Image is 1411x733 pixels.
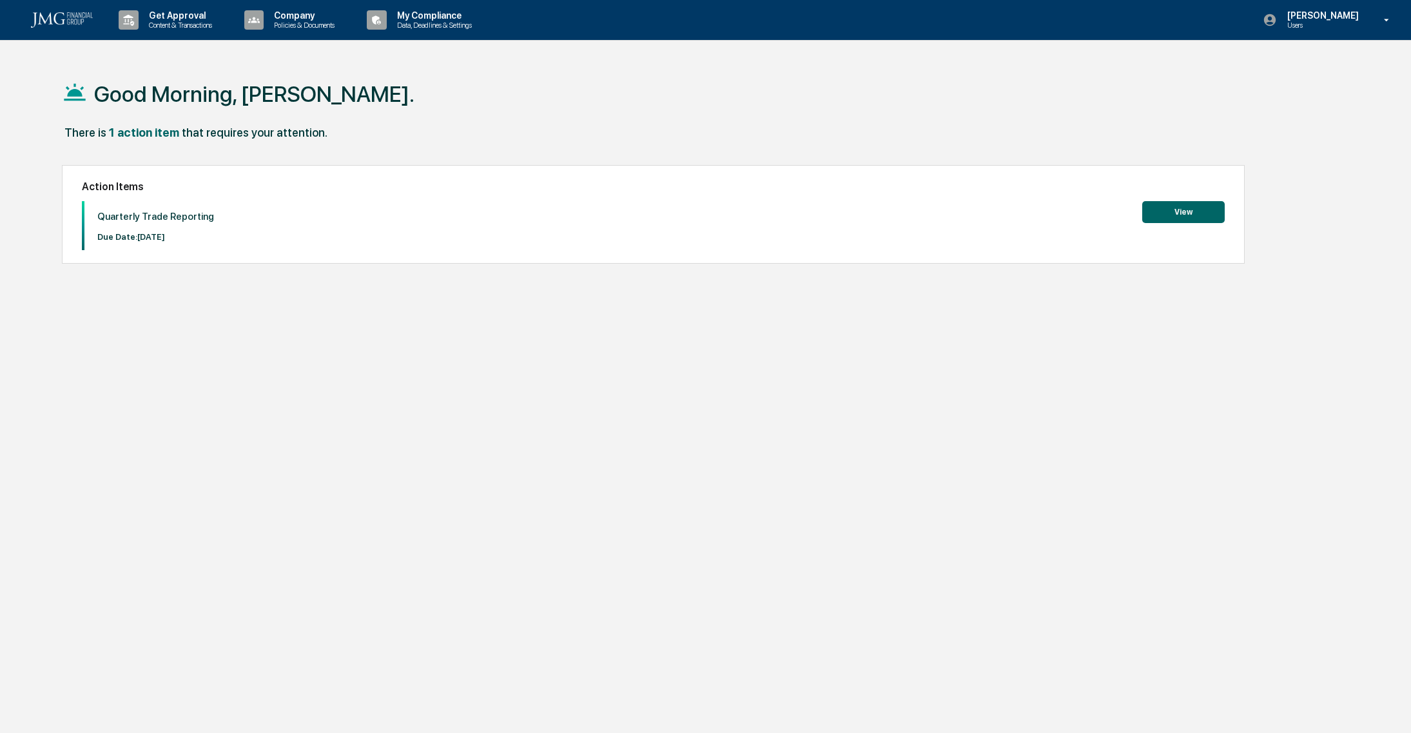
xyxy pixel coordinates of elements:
p: Company [264,10,341,21]
p: [PERSON_NAME] [1277,10,1365,21]
p: Users [1277,21,1365,30]
a: View [1142,205,1225,217]
p: Data, Deadlines & Settings [387,21,478,30]
button: View [1142,201,1225,223]
p: Content & Transactions [139,21,219,30]
p: Due Date: [DATE] [97,232,214,242]
div: 1 action item [109,126,179,139]
p: Get Approval [139,10,219,21]
img: logo [31,12,93,28]
p: Policies & Documents [264,21,341,30]
p: My Compliance [387,10,478,21]
p: Quarterly Trade Reporting [97,211,214,222]
div: that requires your attention. [182,126,327,139]
h1: Good Morning, [PERSON_NAME]. [94,81,414,107]
div: There is [64,126,106,139]
h2: Action Items [82,181,1225,193]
